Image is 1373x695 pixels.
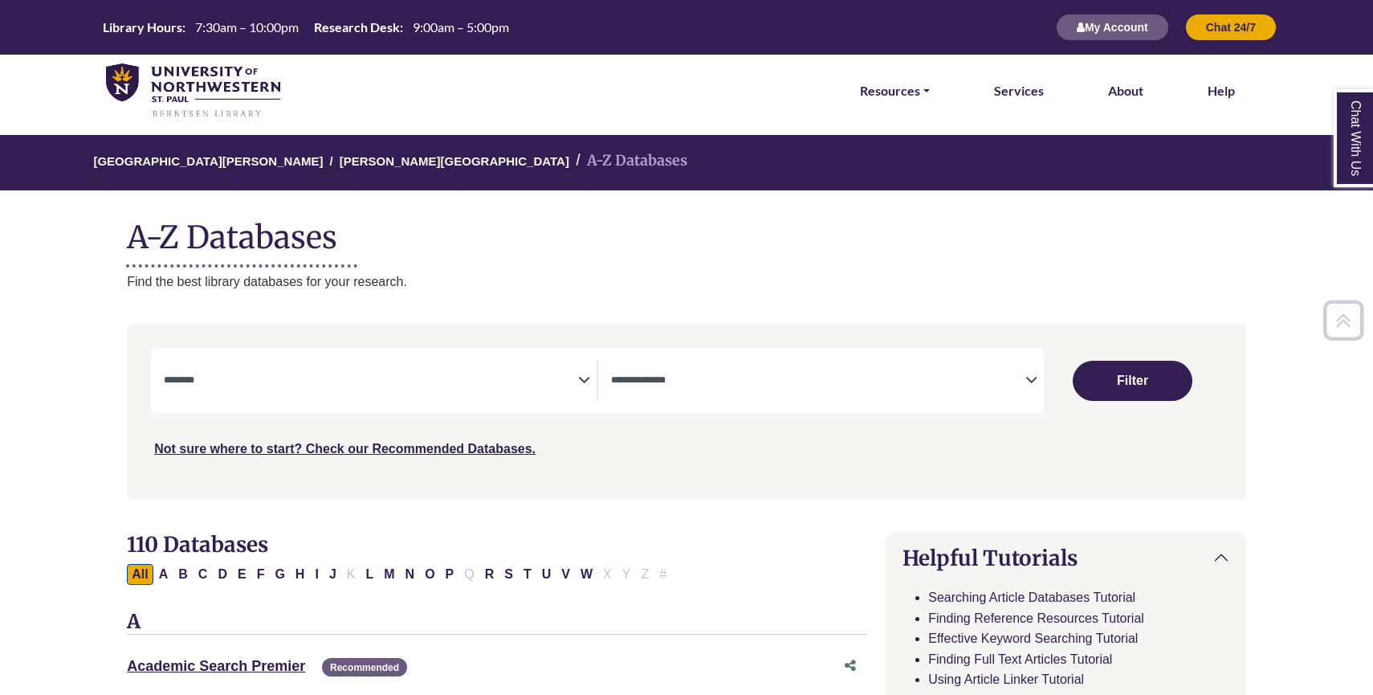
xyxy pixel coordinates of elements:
[928,673,1084,686] a: Using Article Linker Tutorial
[127,135,1246,190] nav: breadcrumb
[322,658,407,677] span: Recommended
[291,564,310,585] button: Filter Results H
[96,18,515,37] a: Hours Today
[1185,20,1277,34] a: Chat 24/7
[576,564,597,585] button: Filter Results W
[308,18,404,35] th: Research Desk:
[928,652,1112,666] a: Finding Full Text Articles Tutorial
[441,564,459,585] button: Filter Results P
[154,564,173,585] button: Filter Results A
[127,564,153,585] button: All
[310,564,323,585] button: Filter Results I
[96,18,515,34] table: Hours Today
[361,564,378,585] button: Filter Results L
[886,533,1245,583] button: Helpful Tutorials
[154,442,536,456] a: Not sure where to start? Check our Recommended Databases.
[834,651,866,681] button: Share this database
[340,152,569,168] a: [PERSON_NAME][GEOGRAPHIC_DATA]
[270,564,289,585] button: Filter Results G
[127,658,305,674] a: Academic Search Premier
[127,531,268,558] span: 110 Databases
[173,564,193,585] button: Filter Results B
[213,564,232,585] button: Filter Results D
[556,564,575,585] button: Filter Results V
[1073,361,1192,401] button: Submit for Search Results
[499,564,518,585] button: Filter Results S
[233,564,251,585] button: Filter Results E
[1056,20,1169,34] a: My Account
[413,19,509,35] span: 9:00am – 5:00pm
[928,611,1144,625] a: Finding Reference Resources Tutorial
[1318,309,1369,331] a: Back to Top
[994,80,1044,101] a: Services
[195,19,299,35] span: 7:30am – 10:00pm
[537,564,556,585] button: Filter Results U
[127,324,1246,499] nav: Search filters
[1108,80,1143,101] a: About
[127,611,866,635] h3: A
[860,80,930,101] a: Resources
[127,566,673,580] div: Alpha-list to filter by first letter of database name
[480,564,499,585] button: Filter Results R
[611,375,1025,388] textarea: Search
[1185,14,1277,41] button: Chat 24/7
[194,564,213,585] button: Filter Results C
[420,564,439,585] button: Filter Results O
[379,564,399,585] button: Filter Results M
[106,63,280,119] img: library_home
[1056,14,1169,41] button: My Account
[569,149,687,173] li: A-Z Databases
[96,18,186,35] th: Library Hours:
[928,591,1135,604] a: Searching Article Databases Tutorial
[401,564,420,585] button: Filter Results N
[252,564,270,585] button: Filter Results F
[1208,80,1235,101] a: Help
[519,564,536,585] button: Filter Results T
[127,272,1246,292] p: Find the best library databases for your research.
[324,564,341,585] button: Filter Results J
[127,206,1246,256] h1: A-Z Databases
[164,375,578,388] textarea: Search
[928,632,1138,645] a: Effective Keyword Searching Tutorial
[93,152,323,168] a: [GEOGRAPHIC_DATA][PERSON_NAME]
